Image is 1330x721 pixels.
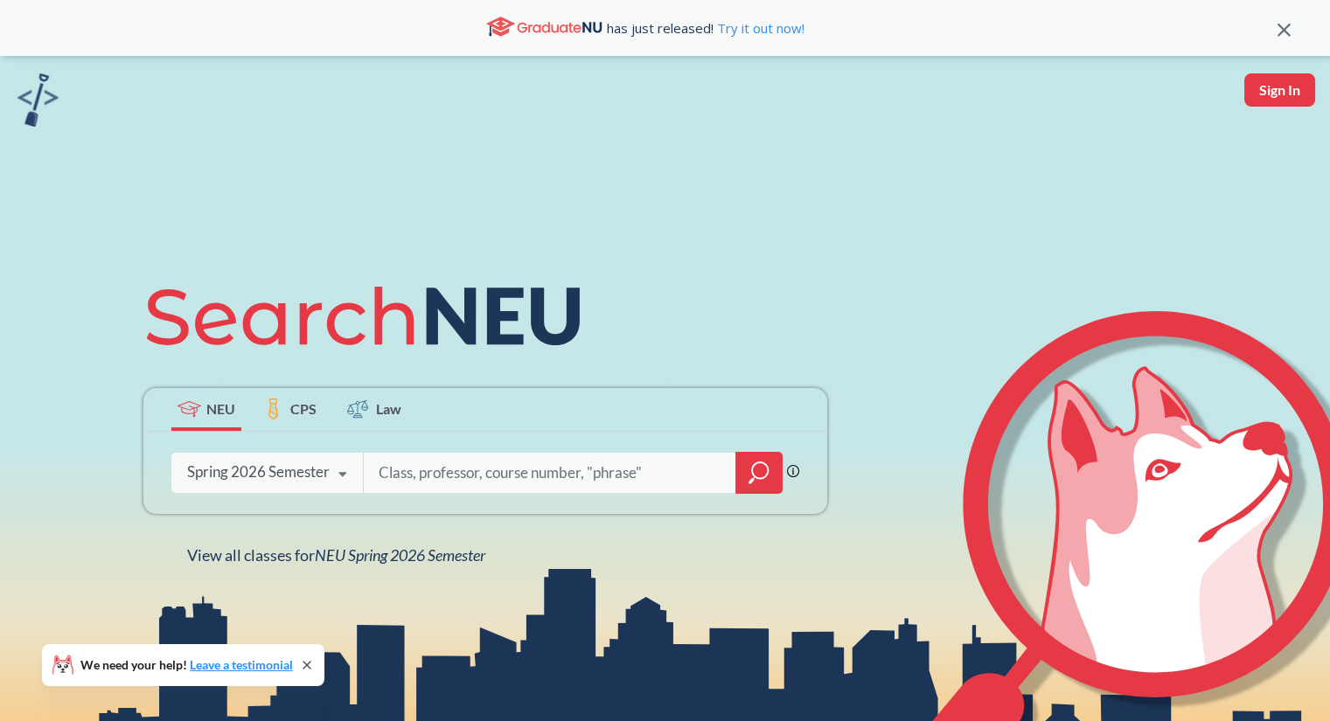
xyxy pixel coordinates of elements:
button: Sign In [1244,73,1315,107]
span: NEU [206,399,235,419]
span: Law [376,399,401,419]
img: sandbox logo [17,73,59,127]
span: We need your help! [80,659,293,671]
span: CPS [290,399,317,419]
span: NEU Spring 2026 Semester [315,545,485,565]
a: sandbox logo [17,73,59,132]
a: Leave a testimonial [190,657,293,672]
a: Try it out now! [714,19,804,37]
input: Class, professor, course number, "phrase" [377,454,723,491]
span: View all classes for [187,545,485,565]
span: has just released! [607,18,804,38]
div: magnifying glass [735,452,783,494]
div: Spring 2026 Semester [187,462,330,482]
svg: magnifying glass [749,461,769,485]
